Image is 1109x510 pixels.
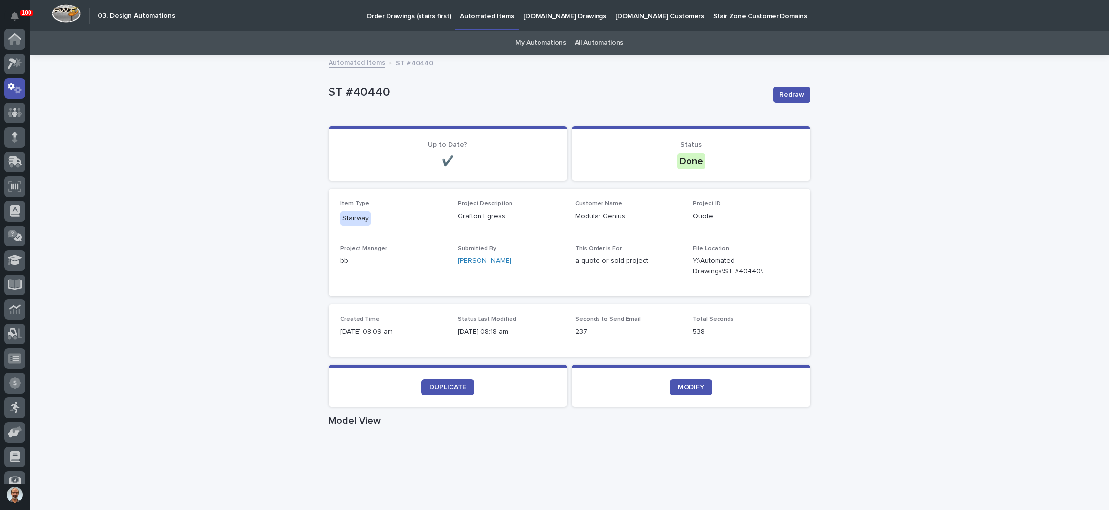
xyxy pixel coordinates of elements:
span: Up to Date? [428,142,467,148]
a: Automated Items [329,57,385,68]
p: ST #40440 [396,57,433,68]
p: bb [340,256,446,266]
div: Done [677,153,705,169]
a: DUPLICATE [421,379,474,395]
button: Redraw [773,87,810,103]
p: 237 [575,327,681,337]
button: users-avatar [4,484,25,505]
p: a quote or sold project [575,256,681,266]
img: Workspace Logo [52,4,81,23]
h2: 03. Design Automations [98,12,175,20]
p: [DATE] 08:18 am [458,327,564,337]
p: Quote [693,211,799,222]
p: ST #40440 [329,85,765,100]
a: All Automations [575,31,623,55]
p: ✔️ [340,155,555,167]
a: [PERSON_NAME] [458,256,511,266]
span: Item Type [340,201,369,207]
span: Status [680,142,702,148]
span: This Order is For... [575,246,626,252]
span: Submitted By [458,246,496,252]
div: Notifications100 [12,12,25,28]
p: 100 [22,9,31,16]
span: Seconds to Send Email [575,316,641,322]
p: [DATE] 08:09 am [340,327,446,337]
span: Status Last Modified [458,316,516,322]
span: Redraw [779,90,804,100]
span: Customer Name [575,201,622,207]
div: Stairway [340,211,371,226]
p: Modular Genius [575,211,681,222]
span: File Location [693,246,729,252]
a: My Automations [515,31,566,55]
span: Project Description [458,201,512,207]
p: Grafton Egress [458,211,564,222]
h1: Model View [329,415,810,426]
: Y:\Automated Drawings\ST #40440\ [693,256,775,277]
span: Project Manager [340,246,387,252]
span: Total Seconds [693,316,734,322]
p: 538 [693,327,799,337]
button: Notifications [4,6,25,27]
span: Project ID [693,201,721,207]
span: MODIFY [678,384,704,391]
a: MODIFY [670,379,712,395]
span: DUPLICATE [429,384,466,391]
span: Created Time [340,316,380,322]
